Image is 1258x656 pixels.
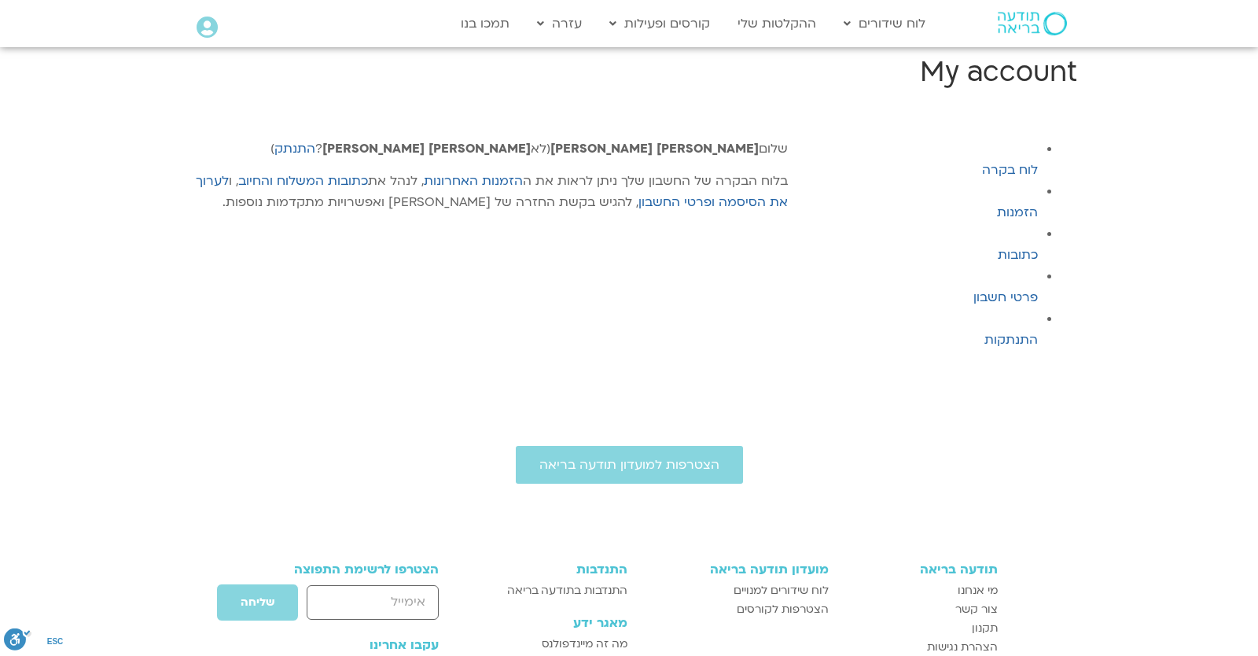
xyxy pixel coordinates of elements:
[550,140,759,157] strong: [PERSON_NAME] [PERSON_NAME]
[238,172,368,190] a: כתובות המשלוח והחיוב
[730,9,824,39] a: ההקלטות שלי
[737,600,829,619] span: הצטרפות לקורסים
[643,562,828,577] h3: מועדון תודעה בריאה
[260,638,439,652] h3: עקבו אחרינו
[216,584,299,621] button: שליחה
[836,9,933,39] a: לוח שידורים
[307,585,438,619] input: אימייל
[539,458,719,472] span: הצטרפות למועדון תודעה בריאה
[972,619,998,638] span: תקנון
[424,172,523,190] a: הזמנות האחרונות
[844,600,999,619] a: צור קשר
[516,446,743,484] a: הצטרפות למועדון תודעה בריאה
[958,581,998,600] span: מי אנחנו
[984,331,1038,348] a: התנתקות
[482,581,627,600] a: התנדבות בתודעה בריאה
[844,619,999,638] a: תקנון
[734,581,829,600] span: לוח שידורים למנויים
[998,246,1038,264] a: כתובות
[982,161,1038,179] a: לוח בקרה
[844,581,999,600] a: מי אנחנו
[453,9,517,39] a: תמכו בנו
[181,53,1077,91] h1: My account
[844,562,999,577] h3: תודעה בריאה
[529,9,590,39] a: עזרה
[260,584,439,629] form: טופס חדש
[482,562,627,577] h3: התנדבות
[805,138,1069,351] nav: דפי חשבון
[189,171,788,213] p: ב‬לוח הבקרה של החשבון ‫שלך ‬ניתן לראות את ה , לנהל את , ו ‫, להגיש בקשת החזרה של [PERSON_NAME] וא...
[189,138,788,160] p: שלום (לא ? )
[542,635,627,654] span: מה זה מיינדפולנס
[998,12,1067,35] img: תודעה בריאה
[241,596,274,609] span: שליחה
[973,289,1038,306] a: פרטי חשבון
[322,140,531,157] strong: [PERSON_NAME] [PERSON_NAME]
[507,581,627,600] span: התנדבות בתודעה בריאה
[260,562,439,577] h3: הצטרפו לרשימת התפוצה
[997,204,1038,221] a: הזמנות
[482,635,627,654] a: מה זה מיינדפולנס
[643,600,828,619] a: הצטרפות לקורסים
[643,581,828,600] a: לוח שידורים למנויים
[274,140,315,157] a: התנתק
[601,9,718,39] a: קורסים ופעילות
[482,616,627,630] h3: מאגר ידע
[196,172,788,211] a: לערוך את הסיסמה ופרטי החשבון
[955,600,998,619] span: צור קשר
